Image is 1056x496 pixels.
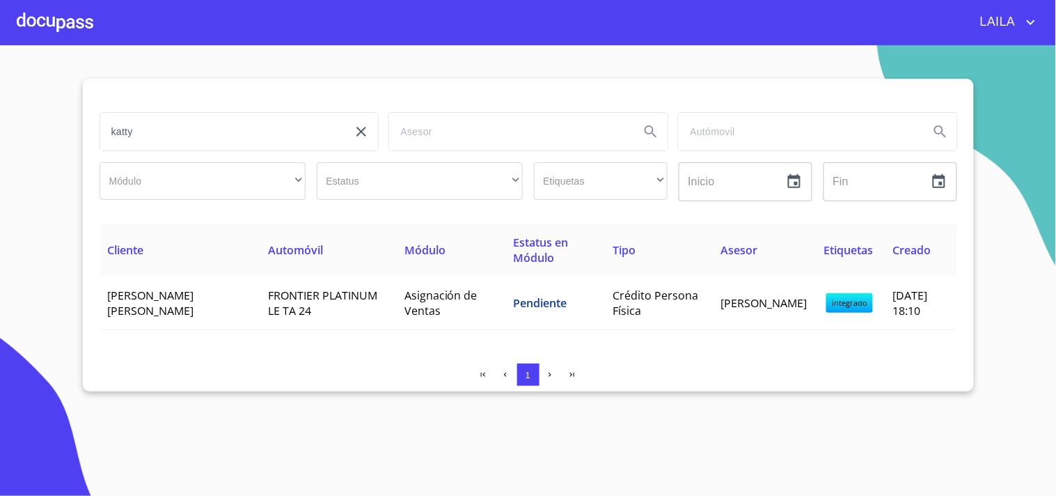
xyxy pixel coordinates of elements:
span: [DATE] 18:10 [892,288,927,318]
span: Módulo [404,242,446,258]
span: integrado [826,293,873,313]
span: Asignación de Ventas [404,288,478,318]
button: Search [924,115,957,148]
span: Estatus en Módulo [514,235,569,265]
span: Tipo [613,242,636,258]
span: Asesor [720,242,757,258]
span: [PERSON_NAME] [PERSON_NAME] [108,288,194,318]
span: Automóvil [268,242,323,258]
button: clear input [345,115,378,148]
span: 1 [526,370,530,380]
span: Crédito Persona Física [613,288,699,318]
span: Pendiente [514,295,567,311]
input: search [100,113,340,150]
button: account of current user [970,11,1039,33]
button: Search [634,115,668,148]
button: 1 [517,364,539,386]
input: search [679,113,918,150]
div: ​ [100,162,306,200]
div: ​ [317,162,523,200]
span: Creado [892,242,931,258]
span: LAILA [970,11,1023,33]
span: Etiquetas [823,242,873,258]
span: Cliente [108,242,144,258]
span: [PERSON_NAME] [720,295,807,311]
div: ​ [534,162,668,200]
input: search [389,113,629,150]
span: FRONTIER PLATINUM LE TA 24 [268,288,377,318]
